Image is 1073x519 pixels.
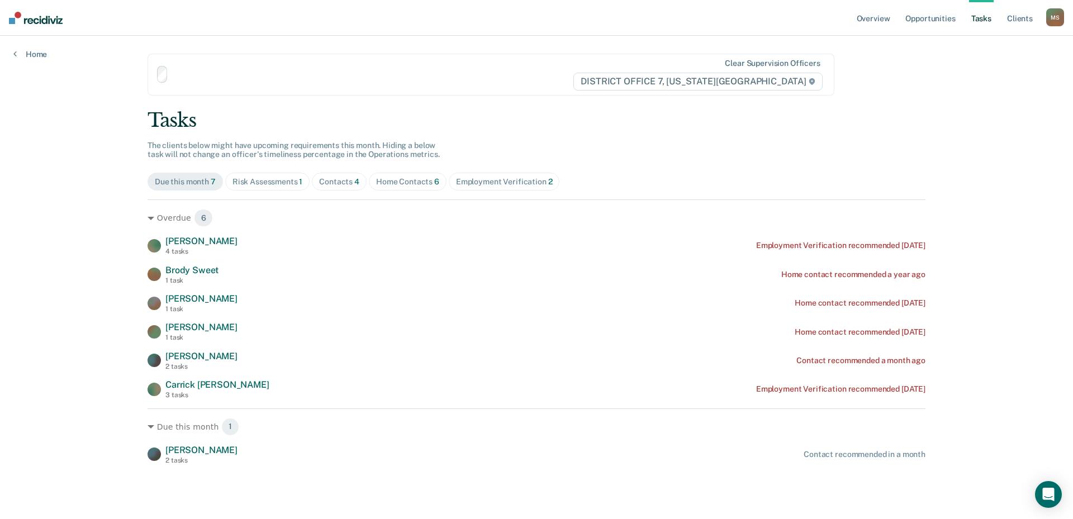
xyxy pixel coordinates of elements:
[795,298,925,308] div: Home contact recommended [DATE]
[165,293,238,304] span: [PERSON_NAME]
[756,241,925,250] div: Employment Verification recommended [DATE]
[1046,8,1064,26] div: M S
[548,177,553,186] span: 2
[148,209,925,227] div: Overdue 6
[165,445,238,455] span: [PERSON_NAME]
[194,209,213,227] span: 6
[804,450,925,459] div: Contact recommended in a month
[354,177,359,186] span: 4
[319,177,359,187] div: Contacts
[165,334,238,341] div: 1 task
[796,356,925,365] div: Contact recommended a month ago
[165,322,238,332] span: [PERSON_NAME]
[434,177,439,186] span: 6
[211,177,216,186] span: 7
[456,177,553,187] div: Employment Verification
[148,418,925,436] div: Due this month 1
[165,265,219,275] span: Brody Sweet
[165,379,269,390] span: Carrick [PERSON_NAME]
[376,177,439,187] div: Home Contacts
[781,270,925,279] div: Home contact recommended a year ago
[148,141,440,159] span: The clients below might have upcoming requirements this month. Hiding a below task will not chang...
[1035,481,1062,508] div: Open Intercom Messenger
[165,363,238,370] div: 2 tasks
[795,327,925,337] div: Home contact recommended [DATE]
[232,177,303,187] div: Risk Assessments
[165,391,269,399] div: 3 tasks
[155,177,216,187] div: Due this month
[148,109,925,132] div: Tasks
[299,177,302,186] span: 1
[165,236,238,246] span: [PERSON_NAME]
[573,73,822,91] span: DISTRICT OFFICE 7, [US_STATE][GEOGRAPHIC_DATA]
[165,247,238,255] div: 4 tasks
[756,384,925,394] div: Employment Verification recommended [DATE]
[165,305,238,313] div: 1 task
[165,351,238,361] span: [PERSON_NAME]
[725,59,820,68] div: Clear supervision officers
[1046,8,1064,26] button: MS
[221,418,239,436] span: 1
[165,277,219,284] div: 1 task
[165,456,238,464] div: 2 tasks
[9,12,63,24] img: Recidiviz
[13,49,47,59] a: Home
